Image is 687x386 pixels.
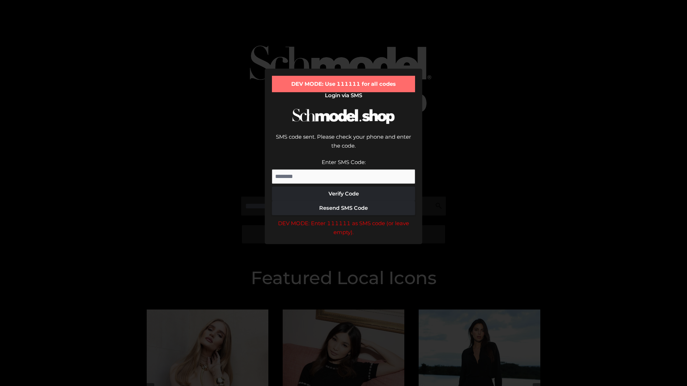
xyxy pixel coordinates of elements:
[322,159,366,165] label: Enter SMS Code:
[272,201,415,215] button: Resend SMS Code
[290,102,397,130] img: Schmodel Logo
[272,76,415,92] div: DEV MODE: Use 111111 for all codes
[272,92,415,99] h2: Login via SMS
[272,219,415,237] div: DEV MODE: Enter 111111 as SMS code (or leave empty).
[272,132,415,158] div: SMS code sent. Please check your phone and enter the code.
[272,187,415,201] button: Verify Code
